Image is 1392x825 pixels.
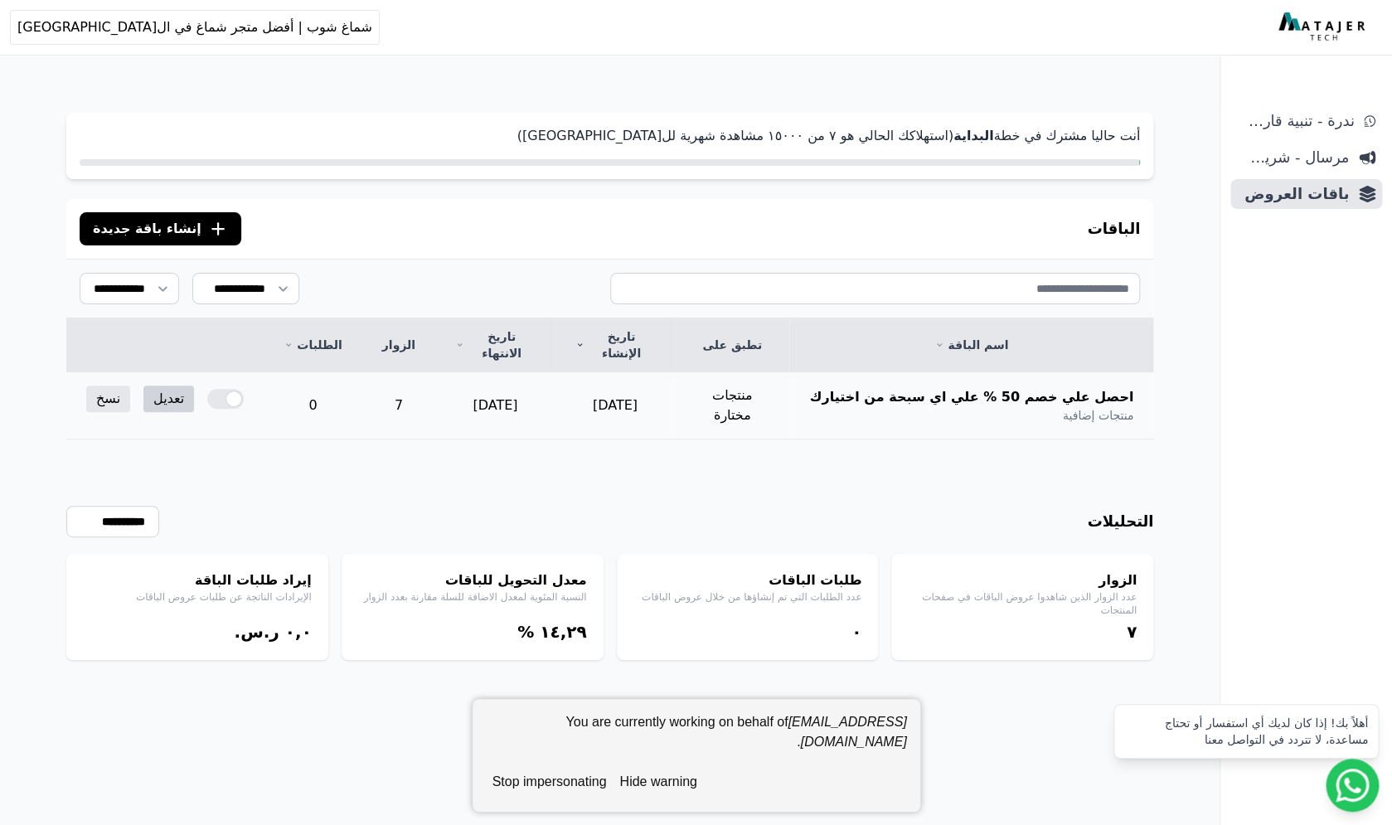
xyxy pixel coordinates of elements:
[83,570,312,590] h4: إيراد طلبات الباقة
[1237,146,1349,169] span: مرسال - شريط دعاية
[358,590,587,604] p: النسبة المئوية لمعدل الاضافة للسلة مقارنة بعدد الزوار
[675,372,790,439] td: منتجات مختارة
[908,590,1137,617] p: عدد الزوار الذين شاهدوا عروض الباقات في صفحات المنتجات
[675,318,790,372] th: تطبق على
[809,337,1133,353] a: اسم الباقة
[455,328,536,362] a: تاريخ الانتهاء
[809,387,1133,407] span: احصل علي خصم 50 % علي اي سبحة من اختيارك
[80,126,1140,146] p: أنت حاليا مشترك في خطة (استهلاكك الحالي هو ٧ من ١٥۰۰۰ مشاهدة شهرية لل[GEOGRAPHIC_DATA])
[435,372,555,439] td: [DATE]
[93,219,201,239] span: إنشاء باقة جديدة
[1237,109,1354,133] span: ندرة - تنبية قارب علي النفاذ
[633,590,862,604] p: عدد الطلبات التي تم إنشاؤها من خلال عروض الباقات
[486,765,614,798] button: stop impersonating
[285,622,312,642] bdi: ۰,۰
[284,337,342,353] a: الطلبات
[1237,182,1349,206] span: باقات العروض
[362,372,435,439] td: 7
[1087,217,1140,240] h3: الباقات
[633,570,862,590] h4: طلبات الباقات
[953,128,993,143] strong: البداية
[80,212,241,245] button: إنشاء باقة جديدة
[143,386,194,412] a: تعديل
[486,712,907,765] div: You are currently working on behalf of .
[575,328,655,362] a: تاريخ الإنشاء
[517,622,534,642] span: %
[908,570,1137,590] h4: الزوار
[1124,715,1368,748] div: أهلاً بك! إذا كان لديك أي استفسار أو تحتاج مساعدة، لا تتردد في التواصل معنا
[264,372,361,439] td: 0
[540,622,586,642] bdi: ١٤,٢٩
[358,570,587,590] h4: معدل التحويل للباقات
[362,318,435,372] th: الزوار
[1087,510,1153,533] h3: التحليلات
[10,10,380,45] button: شماغ شوب | أفضل متجر شماغ في ال[GEOGRAPHIC_DATA]
[788,715,906,749] em: [EMAIL_ADDRESS][DOMAIN_NAME]
[86,386,130,412] a: نسخ
[83,590,312,604] p: الإيرادات الناتجة عن طلبات عروض الباقات
[555,372,675,439] td: [DATE]
[17,17,372,37] span: شماغ شوب | أفضل متجر شماغ في ال[GEOGRAPHIC_DATA]
[633,620,862,643] div: ۰
[1063,407,1133,424] span: منتجات إضافية
[613,765,703,798] button: hide warning
[1278,12,1369,42] img: MatajerTech Logo
[234,622,279,642] span: ر.س.
[908,620,1137,643] div: ٧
